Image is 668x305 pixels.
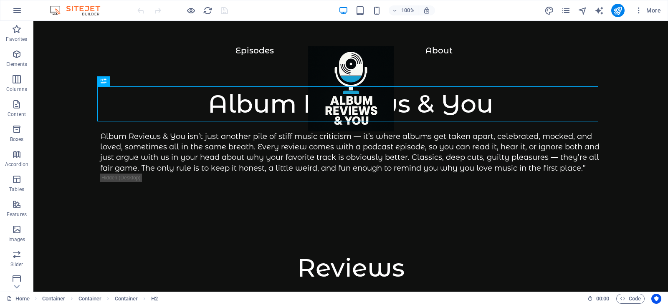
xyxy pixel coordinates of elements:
[33,21,668,292] iframe: To enrich screen reader interactions, please activate Accessibility in Grammarly extension settings
[602,295,603,302] span: :
[587,294,610,304] h6: Session time
[8,236,25,243] p: Images
[596,294,609,304] span: 00 00
[620,294,641,304] span: Code
[6,86,27,93] p: Columns
[151,294,158,304] span: Click to select. Double-click to edit
[10,136,24,143] p: Boxes
[10,261,23,268] p: Slider
[78,294,102,304] span: Click to select. Double-click to edit
[635,6,661,15] span: More
[7,211,27,218] p: Features
[5,161,28,168] p: Accordion
[7,294,30,304] a: Click to cancel selection. Double-click to open Pages
[42,294,66,304] span: Click to select. Double-click to edit
[616,294,645,304] button: Code
[42,294,158,304] nav: breadcrumb
[6,61,28,68] p: Elements
[631,4,664,17] button: More
[9,186,24,193] p: Tables
[115,294,138,304] span: Click to select. Double-click to edit
[651,294,661,304] button: Usercentrics
[8,111,26,118] p: Content
[6,36,27,43] p: Favorites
